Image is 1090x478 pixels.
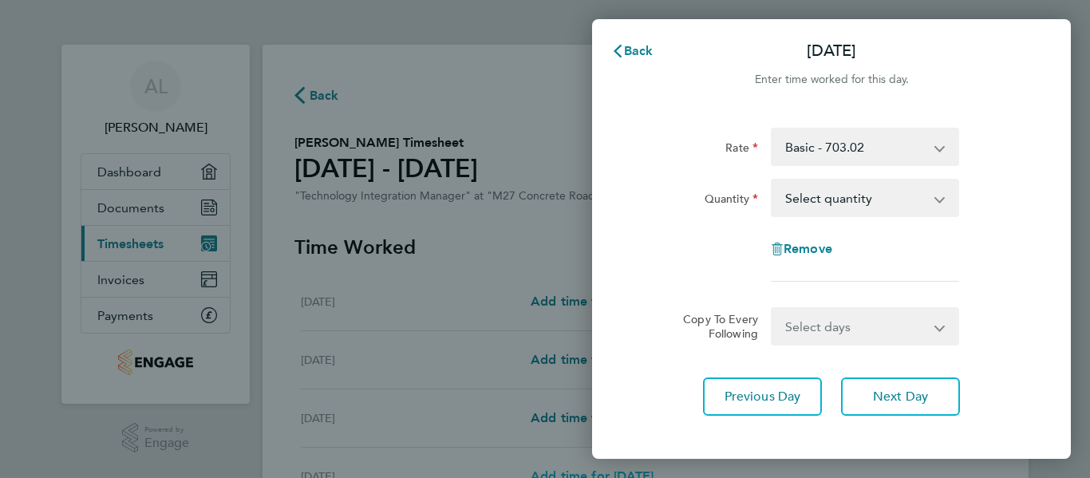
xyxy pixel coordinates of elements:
button: Previous Day [703,377,822,416]
div: Enter time worked for this day. [592,70,1071,89]
span: Remove [784,241,832,256]
span: Back [624,43,654,58]
button: Back [595,35,669,67]
label: Quantity [705,192,758,211]
label: Copy To Every Following [670,312,758,341]
button: Next Day [841,377,960,416]
button: Remove [771,243,832,255]
p: [DATE] [807,40,856,62]
span: Previous Day [725,389,801,405]
label: Rate [725,140,758,160]
span: Next Day [873,389,928,405]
